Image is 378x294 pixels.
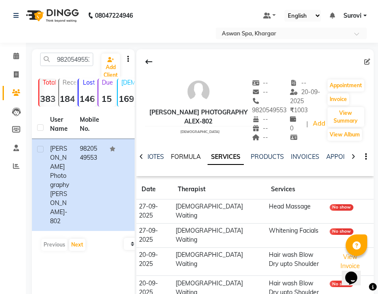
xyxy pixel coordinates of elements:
[145,108,252,126] div: [PERSON_NAME] Photography Alex-802
[173,180,266,199] th: Therapist
[100,79,116,86] p: Due
[136,199,173,224] td: 27-09-2025
[252,115,268,123] span: --
[290,106,294,114] span: ₹
[136,223,173,247] td: 27-09-2025
[266,199,327,224] td: Head Massage
[79,93,96,104] strong: 146
[186,79,211,104] img: avatar
[266,247,327,276] td: Hair wash Blow Dry upto Shoulder
[330,250,371,273] button: View Invoice
[145,153,164,161] a: NOTES
[291,153,319,161] a: INVOICES
[98,93,116,104] strong: 15
[173,199,266,224] td: [DEMOGRAPHIC_DATA] Waiting
[136,180,173,199] th: Date
[75,139,104,231] td: 9820549553
[59,93,76,104] strong: 184
[252,97,287,114] span: 9820549553
[306,120,308,129] span: |
[328,107,364,127] button: View Summary
[82,79,96,86] p: Lost
[22,3,81,28] img: logo
[208,149,244,165] a: SERVICES
[266,180,327,199] th: Services
[180,130,220,134] span: [DEMOGRAPHIC_DATA]
[136,247,173,276] td: 20-09-2025
[252,124,268,132] span: --
[252,88,268,96] span: --
[252,133,268,141] span: --
[101,54,120,81] a: Add Client
[121,79,135,86] p: [DEMOGRAPHIC_DATA]
[50,190,67,225] span: [PERSON_NAME]-802
[342,259,369,285] iframe: chat widget
[252,79,268,87] span: --
[40,53,93,66] input: Search by Name/Mobile/Email/Code
[251,153,284,161] a: PRODUCTS
[45,110,75,139] th: User Name
[69,239,85,251] button: Next
[330,204,353,211] div: No show
[312,118,327,130] a: Add
[173,247,266,276] td: [DEMOGRAPHIC_DATA] Waiting
[95,3,133,28] b: 08047224946
[290,115,299,132] span: 0
[266,223,327,247] td: Whitening Facials
[328,93,349,105] button: Invoice
[326,153,373,161] a: APPOINTMENTS
[330,281,353,287] div: No show
[43,79,57,86] p: Total
[290,79,306,87] span: --
[330,228,353,235] div: No show
[343,11,362,20] span: Surovi
[290,88,320,105] span: 20-09-2025
[173,223,266,247] td: [DEMOGRAPHIC_DATA] Waiting
[50,145,69,189] span: [PERSON_NAME] Photography
[63,79,76,86] p: Recent
[328,129,362,141] button: View Album
[290,106,308,114] span: 1003
[118,93,135,104] strong: 169
[75,110,104,139] th: Mobile No.
[140,54,158,70] div: Back to Client
[39,93,57,104] strong: 383
[171,153,201,161] a: FORMULA
[328,79,364,92] button: Appointment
